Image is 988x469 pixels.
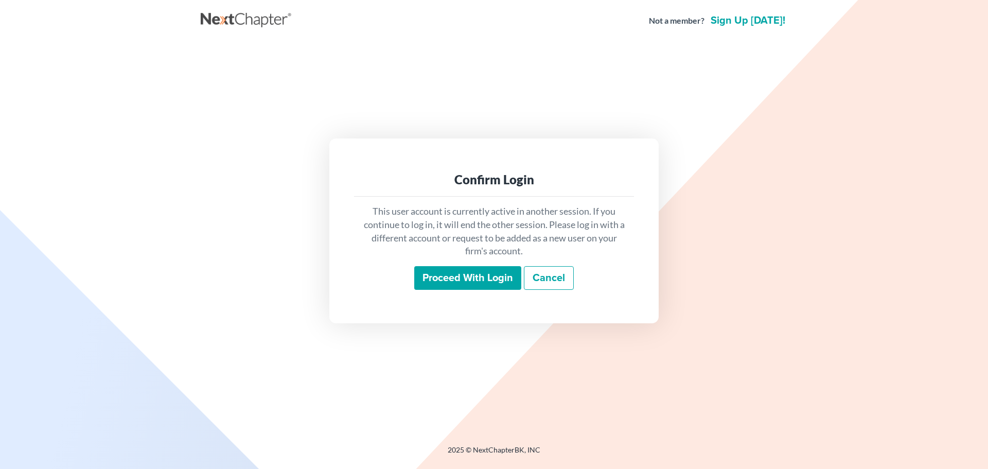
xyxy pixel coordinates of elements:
[524,266,574,290] a: Cancel
[649,15,704,27] strong: Not a member?
[414,266,521,290] input: Proceed with login
[362,205,626,258] p: This user account is currently active in another session. If you continue to log in, it will end ...
[362,171,626,188] div: Confirm Login
[201,445,787,463] div: 2025 © NextChapterBK, INC
[709,15,787,26] a: Sign up [DATE]!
